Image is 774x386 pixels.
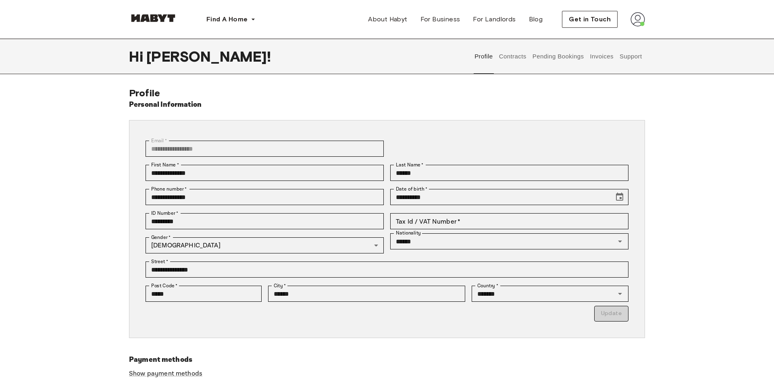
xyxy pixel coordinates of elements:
label: Gender [151,234,171,241]
span: Blog [529,15,543,24]
button: Open [614,236,626,247]
div: user profile tabs [472,39,645,74]
label: Country [477,282,498,289]
button: Choose date, selected date is Jun 25, 1996 [612,189,628,205]
label: City [274,282,286,289]
label: Nationality [396,230,421,237]
span: Hi [129,48,146,65]
button: Invoices [589,39,614,74]
h6: Payment methods [129,354,645,365]
a: About Habyt [362,11,414,27]
button: Pending Bookings [531,39,585,74]
button: Get in Touch [562,11,618,28]
button: Open [614,288,626,299]
button: Contracts [498,39,527,74]
a: Blog [522,11,549,27]
button: Find A Home [200,11,262,27]
label: Post Code [151,282,178,289]
span: For Business [420,15,460,24]
label: Date of birth [396,185,427,193]
label: Phone number [151,185,187,193]
h6: Personal Information [129,99,202,110]
span: [PERSON_NAME] ! [146,48,271,65]
button: Profile [474,39,494,74]
span: Find A Home [206,15,248,24]
span: Get in Touch [569,15,611,24]
div: You can't change your email address at the moment. Please reach out to customer support in case y... [146,141,384,157]
span: About Habyt [368,15,407,24]
span: Profile [129,87,160,99]
span: For Landlords [473,15,516,24]
a: For Landlords [466,11,522,27]
a: Show payment methods [129,369,202,378]
a: For Business [414,11,467,27]
img: avatar [630,12,645,27]
div: [DEMOGRAPHIC_DATA] [146,237,384,253]
label: ID Number [151,210,178,217]
label: Email [151,137,167,144]
button: Support [618,39,643,74]
img: Habyt [129,14,177,22]
label: First Name [151,161,179,168]
label: Last Name [396,161,424,168]
label: Street [151,258,168,265]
